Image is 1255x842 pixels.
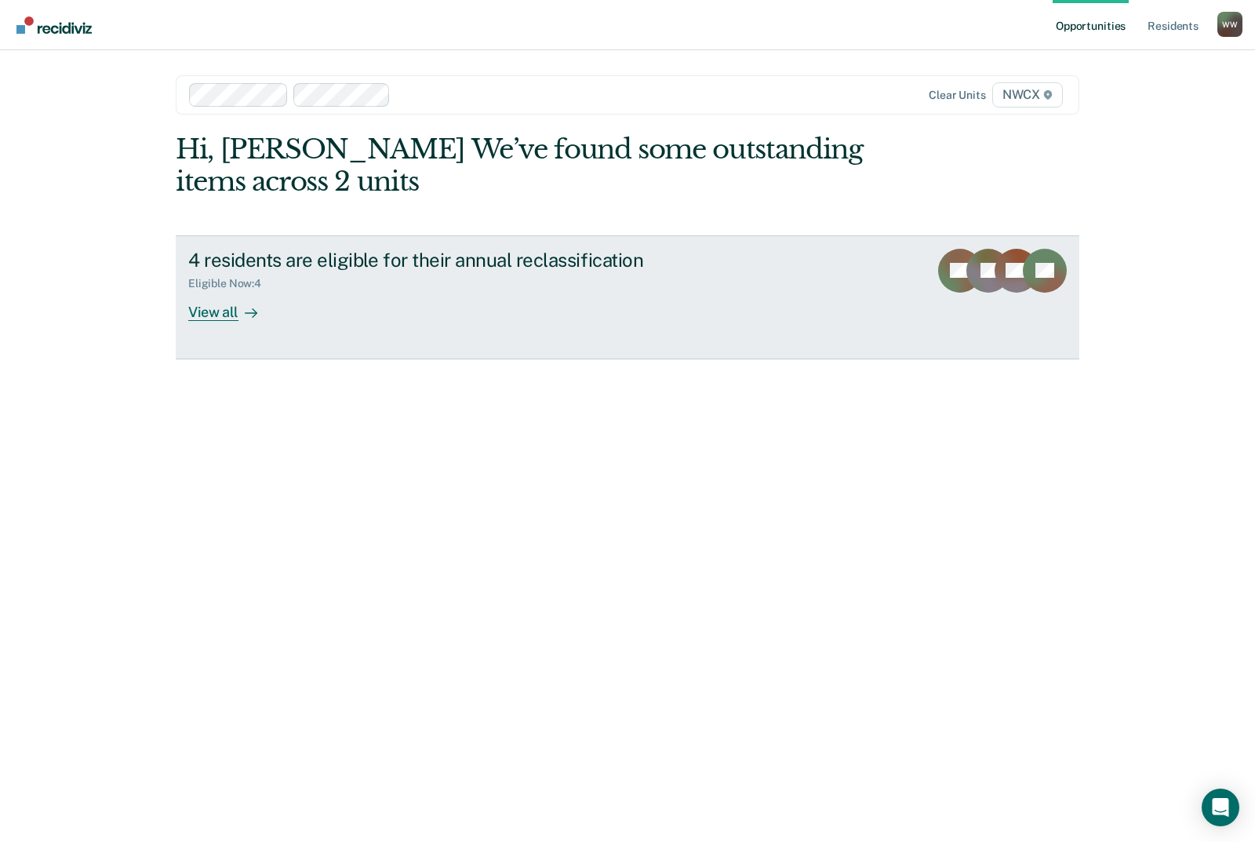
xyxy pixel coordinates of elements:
div: View all [188,290,276,321]
span: NWCX [992,82,1063,108]
img: Recidiviz [16,16,92,34]
div: Clear units [929,89,986,102]
div: 4 residents are eligible for their annual reclassification [188,249,739,272]
div: Hi, [PERSON_NAME] We’ve found some outstanding items across 2 units [176,133,899,198]
div: Open Intercom Messenger [1202,789,1239,826]
div: W W [1217,12,1242,37]
button: Profile dropdown button [1217,12,1242,37]
div: Eligible Now : 4 [188,277,274,290]
a: 4 residents are eligible for their annual reclassificationEligible Now:4View all [176,235,1079,359]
